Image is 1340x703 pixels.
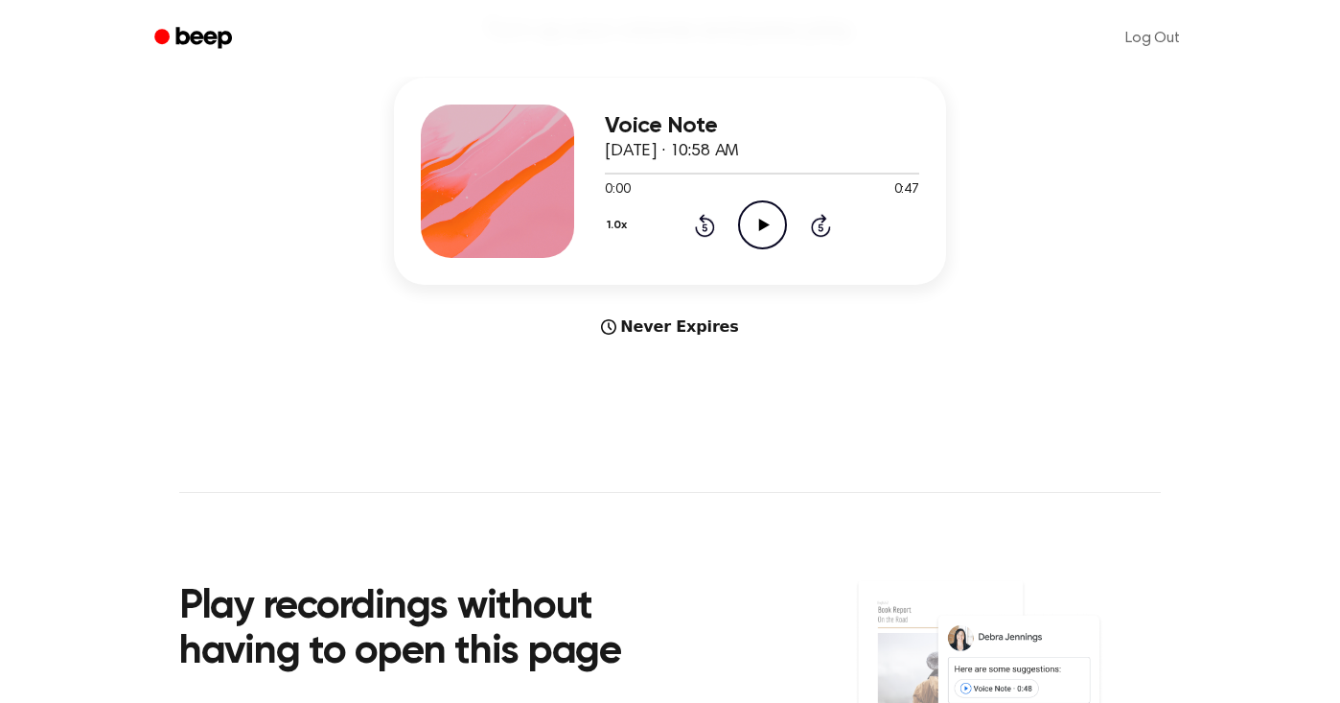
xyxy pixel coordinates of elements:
[1106,15,1199,61] a: Log Out
[894,180,919,200] span: 0:47
[605,113,919,139] h3: Voice Note
[141,20,249,58] a: Beep
[394,316,946,339] div: Never Expires
[605,180,630,200] span: 0:00
[179,585,696,676] h2: Play recordings without having to open this page
[605,143,739,160] span: [DATE] · 10:58 AM
[605,209,634,242] button: 1.0x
